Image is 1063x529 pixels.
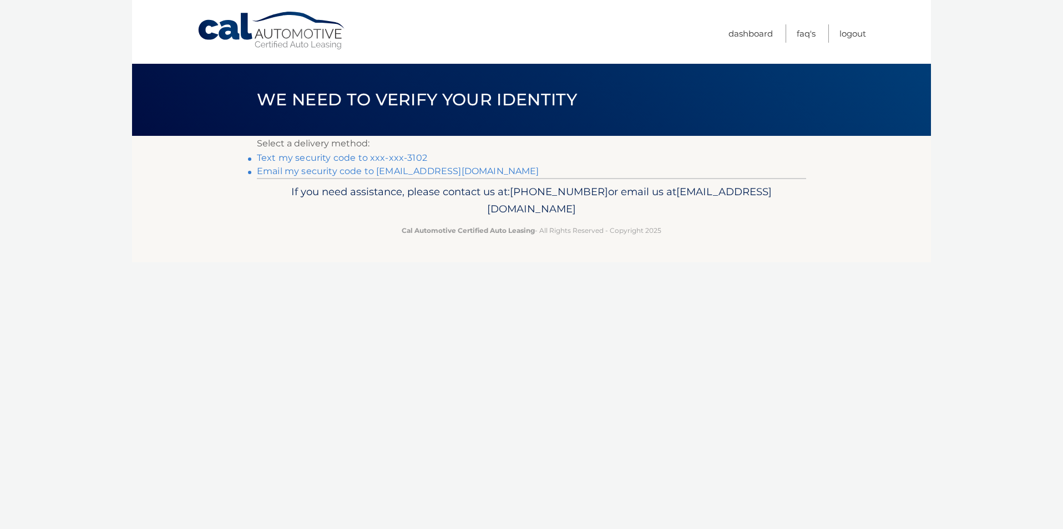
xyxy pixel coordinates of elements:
[197,11,347,50] a: Cal Automotive
[257,136,806,151] p: Select a delivery method:
[797,24,816,43] a: FAQ's
[510,185,608,198] span: [PHONE_NUMBER]
[264,225,799,236] p: - All Rights Reserved - Copyright 2025
[257,166,539,176] a: Email my security code to [EMAIL_ADDRESS][DOMAIN_NAME]
[402,226,535,235] strong: Cal Automotive Certified Auto Leasing
[257,152,427,163] a: Text my security code to xxx-xxx-3102
[257,89,577,110] span: We need to verify your identity
[264,183,799,218] p: If you need assistance, please contact us at: or email us at
[839,24,866,43] a: Logout
[728,24,773,43] a: Dashboard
